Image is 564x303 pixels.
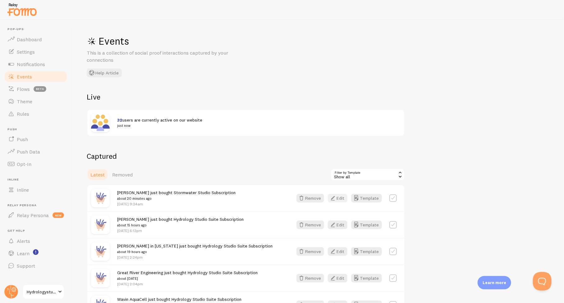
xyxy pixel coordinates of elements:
[117,123,393,128] small: just now
[87,168,108,181] a: Latest
[17,187,29,193] span: Inline
[7,2,38,17] img: fomo-relay-logo-orange.svg
[4,108,68,120] a: Rules
[117,196,236,201] small: about 20 minutes ago
[108,168,136,181] a: Removed
[117,216,244,228] span: [PERSON_NAME] just bought Hydrology Studio Suite Subscription
[117,190,236,201] span: [PERSON_NAME] just bought Stormwater Studio Subscription
[351,247,382,256] button: Template
[91,242,110,261] img: purchase.jpg
[53,212,64,218] span: new
[117,117,122,123] span: 32
[4,133,68,145] a: Push
[4,33,68,46] a: Dashboard
[4,247,68,260] a: Learn
[351,274,382,283] button: Template
[296,247,324,256] button: Remove
[330,168,405,181] div: Show all
[117,255,273,260] p: [DATE] 2:24pm
[296,221,324,229] button: Remove
[351,194,382,203] button: Template
[91,269,110,287] img: purchase.jpg
[4,184,68,196] a: Inline
[17,74,32,80] span: Events
[117,281,258,287] p: [DATE] 2:04pm
[117,276,258,281] small: about [DATE]
[328,221,347,229] button: Edit
[17,149,40,155] span: Push Data
[17,49,35,55] span: Settings
[4,260,68,272] a: Support
[328,221,351,229] a: Edit
[117,222,244,228] small: about 15 hours ago
[4,46,68,58] a: Settings
[4,58,68,70] a: Notifications
[117,117,393,129] span: users are currently active on our website
[17,111,29,117] span: Rules
[17,98,32,105] span: Theme
[483,280,506,286] p: Learn more
[17,238,30,244] span: Alerts
[478,276,511,289] div: Learn more
[17,212,49,218] span: Relay Persona
[328,194,347,203] button: Edit
[112,172,133,178] span: Removed
[328,274,351,283] a: Edit
[4,158,68,170] a: Opt-In
[296,194,324,203] button: Remove
[328,274,347,283] button: Edit
[533,272,552,291] iframe: Help Scout Beacon - Open
[351,221,382,229] button: Template
[87,69,122,77] button: Help Article
[328,247,347,256] button: Edit
[4,70,68,83] a: Events
[4,235,68,247] a: Alerts
[22,284,64,299] a: Hydrologystudio
[328,247,351,256] a: Edit
[34,86,46,92] span: beta
[87,35,273,47] h1: Events
[7,203,68,207] span: Relay Persona
[87,49,236,64] p: This is a collection of social proof interactions captured by your connections
[7,127,68,131] span: Push
[7,27,68,31] span: Pop-ups
[4,95,68,108] a: Theme
[90,172,105,178] span: Latest
[117,270,258,281] span: Great River Engineering just bought Hydrology Studio Suite Subscription
[4,145,68,158] a: Push Data
[117,249,273,255] small: about 19 hours ago
[91,216,110,234] img: purchase.jpg
[117,228,244,233] p: [DATE] 6:13pm
[7,229,68,233] span: Get Help
[17,36,42,42] span: Dashboard
[117,201,236,207] p: [DATE] 9:24am
[91,114,110,132] img: xaSAoeb6RpedHPR8toqq
[17,86,30,92] span: Flows
[7,178,68,182] span: Inline
[17,263,35,269] span: Support
[328,194,351,203] a: Edit
[17,61,45,67] span: Notifications
[296,274,324,283] button: Remove
[17,250,30,256] span: Learn
[87,92,405,102] h2: Live
[17,136,28,142] span: Push
[4,209,68,221] a: Relay Persona new
[27,288,56,296] span: Hydrologystudio
[87,151,405,161] h2: Captured
[91,189,110,207] img: purchase.jpg
[17,161,31,167] span: Opt-In
[33,249,39,255] svg: <p>Watch New Feature Tutorials!</p>
[117,243,273,255] span: [PERSON_NAME] in [US_STATE] just bought Hydrology Studio Suite Subscription
[4,83,68,95] a: Flows beta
